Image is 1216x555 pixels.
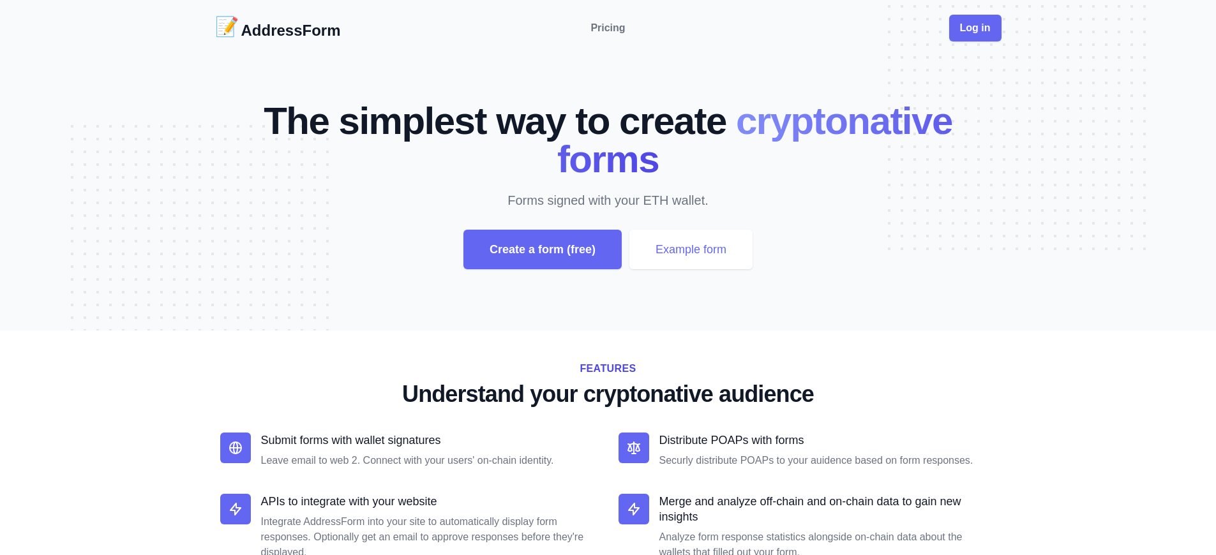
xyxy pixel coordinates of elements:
[220,381,996,407] p: Understand your cryptonative audience
[261,433,598,448] p: Submit forms with wallet signatures
[949,15,1002,41] div: Log in
[659,494,996,524] p: Merge and analyze off-chain and on-chain data to gain new insights
[557,100,952,181] span: cryptonative forms
[590,20,625,36] a: Pricing
[215,15,239,41] div: 📝
[463,230,622,269] div: Create a form (free)
[261,453,598,468] dd: Leave email to web 2. Connect with your users' on-chain identity.
[241,20,341,41] h2: AddressForm
[220,361,996,376] h2: Features
[659,453,996,468] dd: Securly distribute POAPs to your auidence based on form responses.
[264,100,726,142] span: The simplest way to create
[215,15,1002,41] nav: Global
[629,230,753,269] div: Example form
[281,191,935,209] p: Forms signed with your ETH wallet.
[261,494,598,509] p: APIs to integrate with your website
[659,433,996,448] p: Distribute POAPs with forms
